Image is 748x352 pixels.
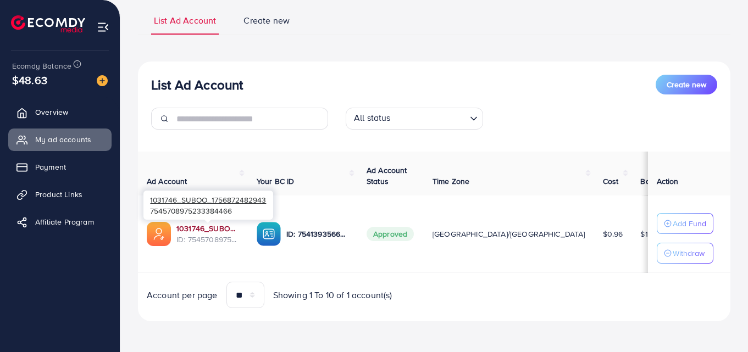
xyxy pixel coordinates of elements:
a: Affiliate Program [8,211,112,233]
span: Product Links [35,189,82,200]
iframe: Chat [701,303,740,344]
span: Account per page [147,289,218,301]
input: Search for option [394,110,466,127]
a: Overview [8,101,112,123]
span: Affiliate Program [35,216,94,227]
span: Ad Account [147,176,187,187]
a: My ad accounts [8,128,112,150]
div: 7545708975233384466 [143,191,273,220]
h3: List Ad Account [151,77,243,93]
img: image [97,75,108,86]
span: Create new [243,14,290,27]
span: All status [352,109,393,127]
img: ic-ba-acc.ded83a64.svg [257,222,281,246]
span: Create new [667,79,706,90]
a: Product Links [8,183,112,205]
span: My ad accounts [35,134,91,145]
a: Payment [8,156,112,178]
span: List Ad Account [154,14,216,27]
button: Add Fund [657,213,713,234]
div: Search for option [346,108,483,130]
img: logo [11,15,85,32]
span: 1031746_SUBOO_1756872482943 [150,194,266,205]
span: Approved [367,227,414,241]
span: Action [657,176,679,187]
p: Add Fund [673,217,706,230]
p: Withdraw [673,247,705,260]
span: Time Zone [433,176,469,187]
span: Ad Account Status [367,165,407,187]
button: Create new [656,75,717,94]
span: Ecomdy Balance [12,60,71,71]
span: ID: 7545708975233384466 [176,234,239,245]
span: Payment [35,161,66,172]
span: $48.63 [12,72,47,88]
button: Withdraw [657,243,713,264]
a: 1031746_SUBOO_1756872482943 [176,223,239,234]
span: Showing 1 To 10 of 1 account(s) [273,289,392,301]
span: [GEOGRAPHIC_DATA]/[GEOGRAPHIC_DATA] [433,228,585,239]
span: Your BC ID [257,176,295,187]
span: Overview [35,107,68,118]
span: $0.96 [603,228,623,239]
span: Cost [603,176,619,187]
img: menu [97,21,109,33]
p: ID: 7541393566552277010 [286,227,349,241]
img: ic-ads-acc.e4c84228.svg [147,222,171,246]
